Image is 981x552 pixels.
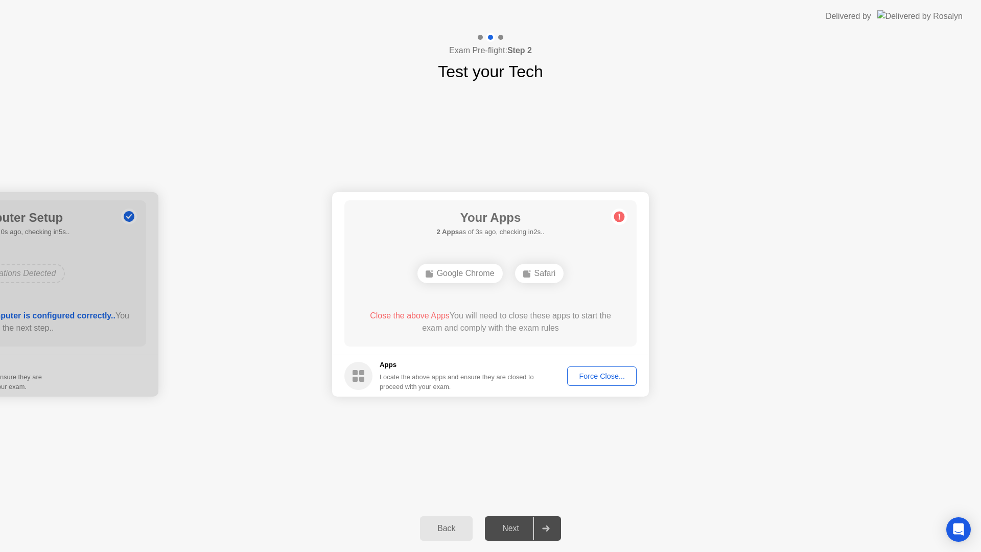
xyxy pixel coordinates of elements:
h5: Apps [380,360,534,370]
h4: Exam Pre-flight: [449,44,532,57]
div: Force Close... [571,372,633,380]
div: Back [423,524,470,533]
div: Next [488,524,533,533]
b: 2 Apps [436,228,459,236]
div: You will need to close these apps to start the exam and comply with the exam rules [359,310,622,334]
button: Force Close... [567,366,637,386]
div: Delivered by [826,10,871,22]
h1: Your Apps [436,209,544,227]
button: Next [485,516,561,541]
b: Step 2 [507,46,532,55]
div: Open Intercom Messenger [946,517,971,542]
img: Delivered by Rosalyn [877,10,963,22]
span: Close the above Apps [370,311,450,320]
div: Google Chrome [417,264,503,283]
div: Safari [515,264,564,283]
h1: Test your Tech [438,59,543,84]
h5: as of 3s ago, checking in2s.. [436,227,544,237]
div: Locate the above apps and ensure they are closed to proceed with your exam. [380,372,534,392]
button: Back [420,516,473,541]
